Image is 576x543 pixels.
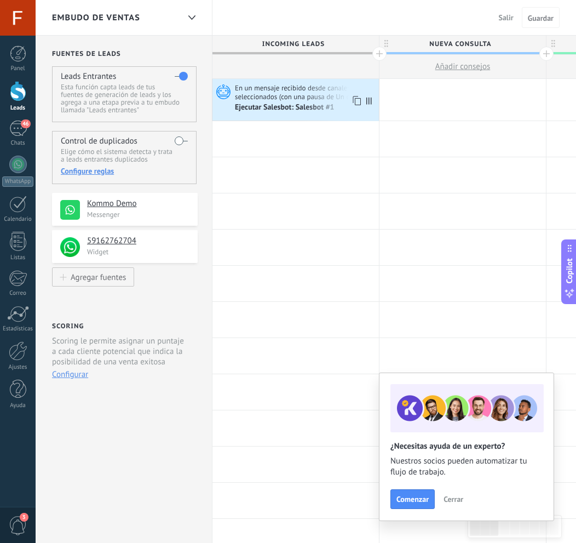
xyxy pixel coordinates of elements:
[212,36,373,53] span: Incoming leads
[494,9,518,26] button: Salir
[61,136,137,146] h4: Control de duplicados
[564,258,575,283] span: Copilot
[61,148,187,163] p: Elige cómo el sistema detecta y trata a leads entrantes duplicados
[443,495,463,503] span: Cerrar
[2,140,34,147] div: Chats
[2,364,34,371] div: Ajustes
[52,322,84,330] h2: Scoring
[390,456,543,478] span: Nuestros socios pueden automatizar tu flujo de trabajo.
[61,83,187,114] p: Esta función capta leads de tus fuentes de generación de leads y los agrega a una etapa previa a ...
[21,119,30,128] span: 46
[52,336,188,367] p: Scoring le permite asignar un puntaje a cada cliente potencial que indica la posibilidad de una v...
[71,272,126,282] div: Agregar fuentes
[2,105,34,112] div: Leads
[499,13,514,22] span: Salir
[212,36,379,52] div: Incoming leads
[528,14,554,22] span: Guardar
[379,36,546,52] div: Nueva consulta
[2,216,34,223] div: Calendario
[2,290,34,297] div: Correo
[379,55,546,78] button: Añadir consejos
[235,103,336,113] div: Ejecutar Salesbot: Salesbot #1
[2,176,33,187] div: WhatsApp
[87,198,189,209] h4: Kommo Demo
[60,237,80,257] img: logo_min.png
[20,513,28,522] span: 3
[435,61,491,72] span: Añadir consejos
[87,236,189,247] h4: 59162762704
[61,71,116,82] h4: Leads Entrantes
[52,267,134,287] button: Agregar fuentes
[2,325,34,333] div: Estadísticas
[522,7,560,28] button: Guardar
[52,50,198,58] h2: Fuentes de leads
[52,13,140,23] span: Embudo de ventas
[439,491,468,507] button: Cerrar
[2,402,34,409] div: Ayuda
[87,210,191,219] p: Messenger
[390,441,543,451] h2: ¿Necesitas ayuda de un experto?
[396,495,429,503] span: Comenzar
[390,489,435,509] button: Comenzar
[2,65,34,72] div: Panel
[52,369,88,380] button: Configurar
[182,7,201,28] div: Embudo de ventas
[2,254,34,261] div: Listas
[379,36,540,53] span: Nueva consulta
[61,166,187,176] div: Configure reglas
[235,83,376,101] span: En un mensaje recibido desde canales seleccionados (con una pausa de Un día)
[87,247,191,256] p: Widget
